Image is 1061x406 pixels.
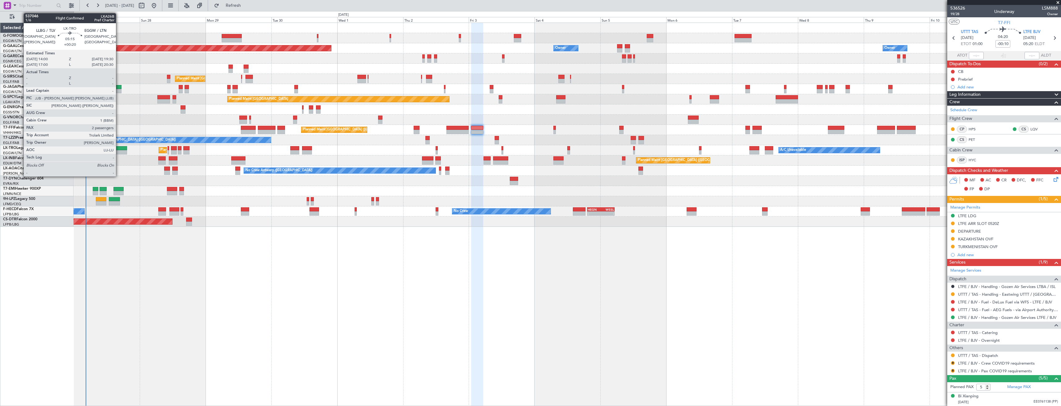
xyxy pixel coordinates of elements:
[3,65,16,68] span: G-LEAX
[3,202,21,206] a: LFMD/CEQ
[211,1,248,11] button: Refresh
[535,17,600,23] div: Sat 4
[3,75,39,78] a: G-SIRSCitation Excel
[454,207,468,216] div: No Crew
[16,15,65,19] span: Only With Activity
[949,19,960,24] button: UTC
[1042,5,1058,11] span: LSM888
[949,99,960,106] span: Crew
[1023,41,1033,47] span: 05:20
[780,146,806,155] div: A/C Unavailable
[666,17,732,23] div: Mon 6
[1033,399,1058,404] span: EE0761138 (PP)
[1001,177,1007,184] span: CR
[303,125,400,134] div: Planned Maint [GEOGRAPHIC_DATA] ([GEOGRAPHIC_DATA])
[3,49,22,53] a: EGGW/LTN
[3,197,35,201] a: 9H-LPZLegacy 500
[958,244,998,249] div: TURKMENISTAN OVF
[337,17,403,23] div: Wed 1
[864,17,930,23] div: Thu 9
[1042,11,1058,17] span: Owner
[986,177,991,184] span: AC
[3,39,22,43] a: EGGW/LTN
[140,17,206,23] div: Sun 28
[177,74,274,83] div: Planned Maint [GEOGRAPHIC_DATA] ([GEOGRAPHIC_DATA])
[958,393,978,400] div: Bi Xianping
[271,17,337,23] div: Tue 30
[3,95,36,99] a: G-SPCYLegacy 650
[1039,196,1048,202] span: (1/5)
[958,338,1000,343] a: LTFE / BJV - Overnight
[206,17,271,23] div: Mon 29
[998,34,1008,40] span: 04:20
[958,229,981,234] div: DEPARTURE
[732,17,798,23] div: Tue 7
[951,369,955,373] button: R
[3,75,15,78] span: G-SIRS
[961,41,971,47] span: ETOT
[949,61,981,68] span: Dispatch To-Dos
[969,126,982,132] a: HPS
[3,197,15,201] span: 9H-LPZ
[588,208,601,211] div: HEGN
[3,177,44,180] a: T7-DYNChallenger 604
[74,17,140,23] div: Sat 27
[969,186,974,192] span: FP
[958,400,969,404] span: [DATE]
[3,34,19,38] span: G-FOMO
[3,141,19,145] a: EGLF/FAB
[3,44,17,48] span: G-GAAL
[3,192,21,196] a: LFMN/NCE
[160,146,258,155] div: Planned Maint [GEOGRAPHIC_DATA] ([GEOGRAPHIC_DATA])
[958,284,1056,289] a: LTFE / BJV - Handling - Gozen Air Services LTBA / ISL
[957,84,1058,90] div: Add new
[1039,259,1048,265] span: (1/9)
[469,17,535,23] div: Fri 3
[601,212,614,215] div: -
[1036,177,1043,184] span: FFC
[1030,126,1044,132] a: LQV
[973,41,982,47] span: 01:00
[1039,61,1048,67] span: (0/2)
[3,44,54,48] a: G-GAALCessna Citation XLS+
[949,345,963,352] span: Others
[957,252,1058,257] div: Add new
[75,12,85,18] div: [DATE]
[950,11,965,17] span: 19/28
[3,212,19,217] a: LFPB/LBG
[3,187,15,191] span: T7-EMI
[1035,41,1045,47] span: ELDT
[930,17,995,23] div: Fri 10
[958,292,1058,297] a: UTTT / TAS - Handling - Eastwing UTTT / [GEOGRAPHIC_DATA]
[958,299,1052,305] a: LTFE / BJV - Fuel - DeLux Fuel via WFS - LTFE / BJV
[958,330,998,335] a: UTTT / TAS - Catering
[961,29,978,35] span: UTTT TAS
[1007,384,1031,390] a: Manage PAX
[3,207,34,211] a: F-HECDFalcon 7X
[949,91,981,98] span: Leg Information
[3,100,20,104] a: LGAV/ATH
[3,126,31,129] a: T7-FFIFalcon 7X
[3,167,17,170] span: LX-AOA
[245,166,313,175] div: No Crew Antwerp ([GEOGRAPHIC_DATA])
[3,54,54,58] a: G-GARECessna Citation XLS+
[984,186,990,192] span: DP
[3,177,17,180] span: T7-DYN
[588,212,601,215] div: -
[19,1,54,10] input: Trip Number
[3,156,52,160] a: LX-INBFalcon 900EX EASy II
[3,146,36,150] a: LX-TROLegacy 650
[950,107,977,113] a: Schedule Crew
[3,116,18,119] span: G-VNOR
[950,384,974,390] label: Planned PAX
[3,105,38,109] a: G-ENRGPraetor 600
[555,44,566,53] div: Owner
[957,126,967,133] div: CP
[105,3,134,8] span: [DATE] - [DATE]
[3,222,19,227] a: LFPB/LBG
[3,187,41,191] a: T7-EMIHawker 900XP
[969,157,982,163] a: HYC
[958,69,963,74] div: CB
[994,8,1014,15] div: Underway
[950,5,965,11] span: 536526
